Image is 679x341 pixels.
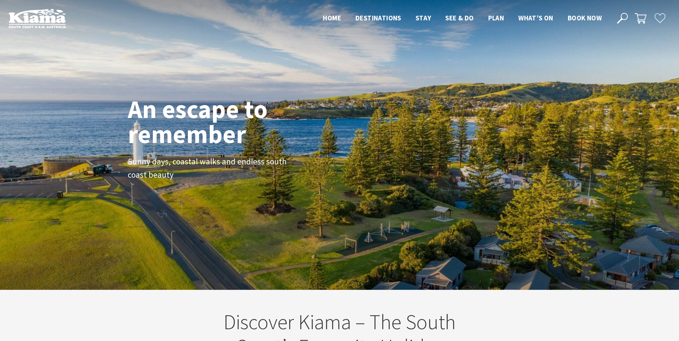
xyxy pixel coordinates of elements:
span: What’s On [518,14,553,22]
h1: An escape to remember [128,97,325,147]
nav: Main Menu [316,13,609,24]
span: Home [323,14,341,22]
img: Kiama Logo [9,9,66,28]
span: See & Do [445,14,474,22]
span: Destinations [355,14,401,22]
span: Book now [568,14,602,22]
span: Plan [488,14,504,22]
span: Stay [416,14,431,22]
p: Sunny days, coastal walks and endless south coast beauty [128,155,289,182]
